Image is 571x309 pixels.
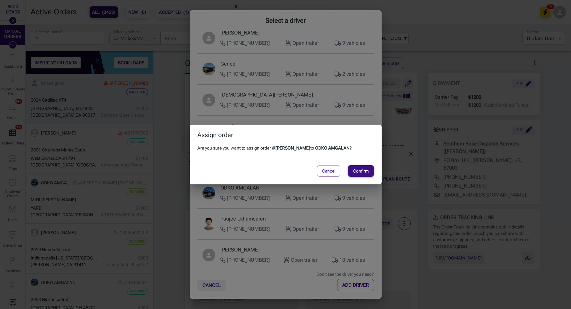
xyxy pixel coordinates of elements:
button: Cancel [317,165,340,177]
h2: Assign order [190,125,382,145]
strong: ODKO AMGALAN [315,145,350,151]
div: Are you sure you want to assign order # to ? [197,145,374,151]
strong: [PERSON_NAME] [275,145,310,151]
button: Confirm [348,165,374,177]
